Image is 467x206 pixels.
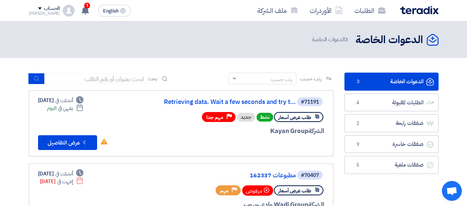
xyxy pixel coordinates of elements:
[354,78,363,85] span: 3
[278,187,311,194] span: طلب عرض أسعار
[242,185,273,196] div: مرفوض
[45,73,148,84] input: ابحث بعنوان أو رقم الطلب
[354,161,363,169] span: 5
[58,104,73,112] span: ينتهي في
[308,126,324,136] span: الشركة
[344,156,439,174] a: صفقات ملغية5
[38,97,84,104] div: [DATE]
[40,178,84,185] div: [DATE]
[354,141,363,148] span: 9
[148,172,296,179] a: مطبوعات 162337
[278,114,311,121] span: طلب عرض أسعار
[206,114,223,121] span: مهم جدا
[98,5,131,17] button: English
[47,104,83,112] div: اليوم
[57,178,73,185] span: إنتهت في
[271,76,292,83] div: رتب حسب
[148,99,296,105] a: Retrieving data. Wait a few seconds and try t...
[251,2,304,19] a: ملف الشركة
[344,73,439,91] a: الدعوات الخاصة3
[38,135,97,150] button: عرض التفاصيل
[344,135,439,153] a: صفقات خاسرة9
[237,113,255,122] div: جديد
[301,99,319,105] div: #71191
[304,2,348,19] a: الأوردرات
[63,5,75,17] img: profile_test.png
[29,11,60,15] div: [PERSON_NAME]
[38,170,84,178] div: [DATE]
[312,35,350,44] span: الدعوات الخاصة
[300,75,321,83] span: رتب حسب
[344,114,439,132] a: صفقات رابحة2
[84,3,90,8] span: 1
[354,120,363,127] span: 2
[344,94,439,112] a: الطلبات المقبولة4
[257,113,273,122] span: نشط
[345,35,348,43] span: 3
[301,173,319,178] div: #70407
[400,6,439,14] img: Teradix logo
[55,97,73,104] span: أنشئت في
[147,126,324,136] div: Kayan Group
[348,2,391,19] a: الطلبات
[442,181,462,201] a: Open chat
[220,187,229,194] span: مهم
[148,75,158,83] span: بحث
[55,170,73,178] span: أنشئت في
[356,33,423,47] h2: الدعوات الخاصة
[103,8,119,14] span: English
[44,6,60,12] div: الحساب
[354,99,363,107] span: 4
